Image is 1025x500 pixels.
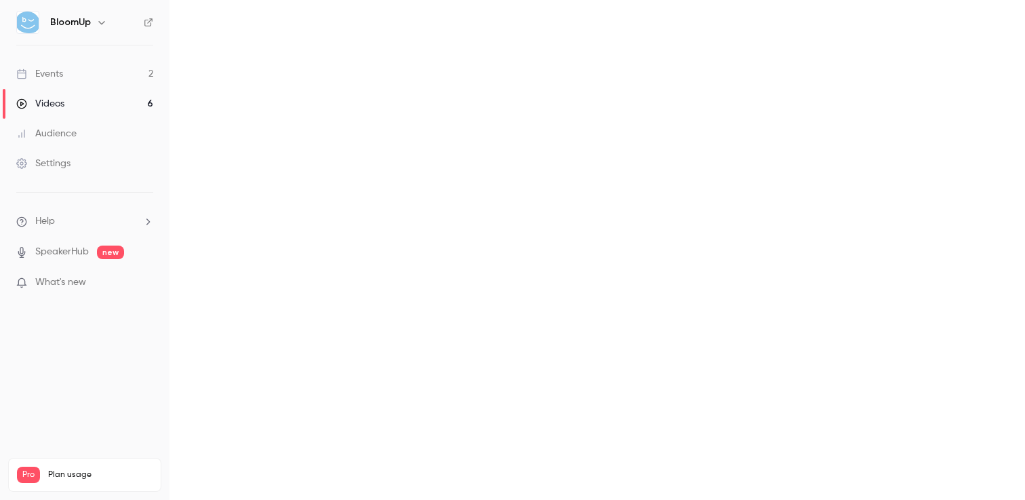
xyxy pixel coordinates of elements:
span: What's new [35,275,86,290]
a: SpeakerHub [35,245,89,259]
div: Settings [16,157,71,170]
div: Audience [16,127,77,140]
div: Videos [16,97,64,111]
iframe: Noticeable Trigger [137,277,153,289]
h6: BloomUp [50,16,91,29]
span: new [97,246,124,259]
img: BloomUp [17,12,39,33]
span: Plan usage [48,469,153,480]
div: Events [16,67,63,81]
li: help-dropdown-opener [16,214,153,229]
span: Pro [17,467,40,483]
span: Help [35,214,55,229]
